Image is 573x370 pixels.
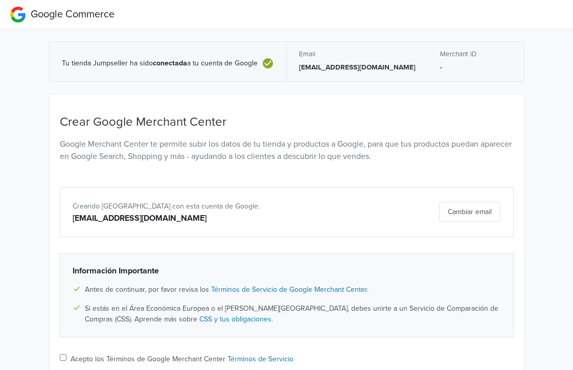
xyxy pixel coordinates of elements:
div: [EMAIL_ADDRESS][DOMAIN_NAME] [73,212,353,224]
a: CSS y tus obligaciones [199,315,271,323]
label: Acepto los Términos de Google Merchant Center [71,354,293,364]
span: Creando [GEOGRAPHIC_DATA] con esta cuenta de Google: [73,202,260,211]
span: Antes de continuar, por favor revisa los . [85,284,369,295]
p: Google Merchant Center te permite subir los datos de tu tienda y productos a Google, para que tus... [60,138,514,163]
span: Tu tienda Jumpseller ha sido a tu cuenta de Google [62,59,258,68]
span: Google Commerce [31,8,114,20]
button: Cambiar email [439,202,500,222]
h6: Información Importante [73,266,501,276]
p: [EMAIL_ADDRESS][DOMAIN_NAME] [299,62,416,73]
b: conectada [153,59,187,67]
h5: Merchant ID [440,50,512,58]
h5: Email [299,50,416,58]
a: Términos de Servicio [227,355,293,363]
h4: Crear Google Merchant Center [60,115,514,130]
a: Términos de Servicio de Google Merchant Center [211,285,367,294]
p: - [440,62,512,73]
span: Si estás en el Área Económica Europea o el [PERSON_NAME][GEOGRAPHIC_DATA], debes unirte a un Serv... [85,303,501,325]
